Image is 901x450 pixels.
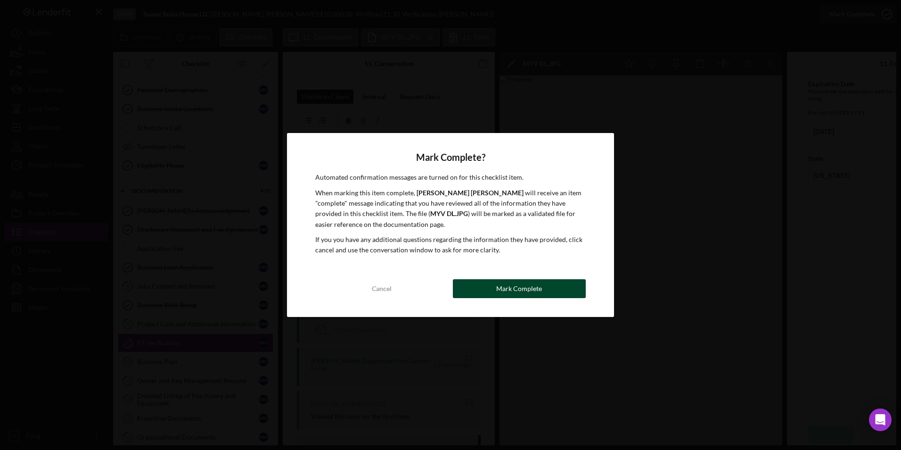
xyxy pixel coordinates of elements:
[453,279,586,298] button: Mark Complete
[315,152,586,163] h4: Mark Complete?
[430,209,468,217] b: MYV DL.JPG
[496,279,542,298] div: Mark Complete
[417,189,524,197] b: [PERSON_NAME] [PERSON_NAME]
[315,172,586,183] p: Automated confirmation messages are turned on for this checklist item.
[315,188,586,230] p: When marking this item complete, will receive an item "complete" message indicating that you have...
[315,234,586,256] p: If you you have any additional questions regarding the information they have provided, click canc...
[869,408,892,431] div: Open Intercom Messenger
[315,279,448,298] button: Cancel
[372,279,392,298] div: Cancel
